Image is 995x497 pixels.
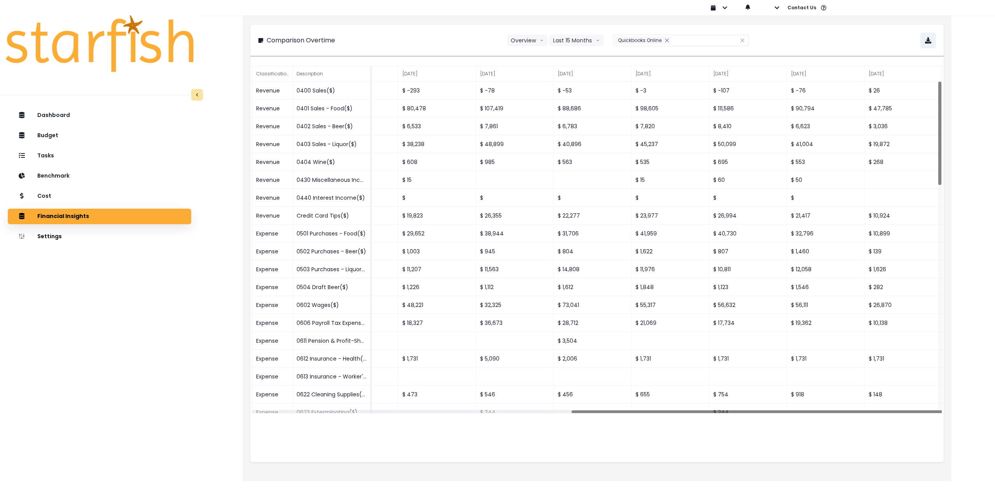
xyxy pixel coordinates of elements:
[507,35,548,46] button: Overviewarrow down line
[787,171,865,189] div: $ 50
[252,260,293,278] div: Expense
[252,82,293,99] div: Revenue
[476,225,554,242] div: $ 38,944
[787,207,865,225] div: $ 21,417
[554,189,632,207] div: $
[293,278,370,296] div: 0504 Draft Beer($)
[293,242,370,260] div: 0502 Purchases - Beer($)
[709,82,787,99] div: $ -107
[398,153,476,171] div: $ 608
[865,153,943,171] div: $ 268
[398,225,476,242] div: $ 29,652
[596,37,600,44] svg: arrow down line
[398,385,476,403] div: $ 473
[252,99,293,117] div: Revenue
[740,38,745,43] svg: close
[476,135,554,153] div: $ 48,899
[554,225,632,242] div: $ 31,706
[8,209,191,224] button: Financial Insights
[865,135,943,153] div: $ 19,872
[293,135,370,153] div: 0403 Sales - Liquor($)
[787,314,865,332] div: $ 19,362
[540,37,544,44] svg: arrow down line
[476,66,554,82] div: [DATE]
[398,117,476,135] div: $ 6,533
[865,207,943,225] div: $ 10,924
[709,403,787,421] div: $ 244
[709,171,787,189] div: $ 60
[632,66,709,82] div: [DATE]
[8,128,191,143] button: Budget
[709,189,787,207] div: $
[865,99,943,117] div: $ 47,785
[293,153,370,171] div: 0404 Wine($)
[252,171,293,189] div: Revenue
[554,135,632,153] div: $ 40,896
[787,66,865,82] div: [DATE]
[252,135,293,153] div: Revenue
[293,350,370,368] div: 0612 Insurance - Health($)
[398,207,476,225] div: $ 19,823
[293,403,370,421] div: 0623 Exterminating($)
[787,82,865,99] div: $ -76
[476,242,554,260] div: $ 945
[865,278,943,296] div: $ 282
[787,296,865,314] div: $ 56,111
[554,99,632,117] div: $ 88,686
[476,350,554,368] div: $ 5,090
[554,296,632,314] div: $ 73,041
[632,278,709,296] div: $ 1,848
[554,332,632,350] div: $ 3,504
[476,278,554,296] div: $ 1,112
[293,82,370,99] div: 0400 Sales($)
[8,148,191,164] button: Tasks
[787,260,865,278] div: $ 12,058
[709,242,787,260] div: $ 807
[37,112,70,119] p: Dashboard
[476,403,554,421] div: $ 244
[8,168,191,184] button: Benchmark
[554,242,632,260] div: $ 804
[293,368,370,385] div: 0613 Insurance - Worker's Comp.($)
[632,99,709,117] div: $ 98,605
[787,385,865,403] div: $ 918
[8,188,191,204] button: Cost
[618,37,662,44] span: Quickbooks Online
[252,350,293,368] div: Expense
[252,117,293,135] div: Revenue
[476,296,554,314] div: $ 32,325
[709,260,787,278] div: $ 10,811
[554,385,632,403] div: $ 456
[252,189,293,207] div: Revenue
[615,37,671,44] div: Quickbooks Online
[865,117,943,135] div: $ 3,036
[709,225,787,242] div: $ 40,730
[293,225,370,242] div: 0501 Purchases - Food($)
[663,37,671,44] button: Remove
[476,189,554,207] div: $
[398,99,476,117] div: $ 80,478
[787,117,865,135] div: $ 6,623
[554,260,632,278] div: $ 14,808
[549,35,604,46] button: Last 15 Monthsarrow down line
[252,385,293,403] div: Expense
[554,82,632,99] div: $ -53
[398,66,476,82] div: [DATE]
[709,278,787,296] div: $ 1,123
[632,82,709,99] div: $ -3
[865,385,943,403] div: $ 148
[865,82,943,99] div: $ 26
[709,99,787,117] div: $ 111,586
[554,153,632,171] div: $ 563
[398,82,476,99] div: $ -293
[252,153,293,171] div: Revenue
[709,153,787,171] div: $ 695
[554,66,632,82] div: [DATE]
[476,385,554,403] div: $ 546
[865,350,943,368] div: $ 1,731
[787,153,865,171] div: $ 553
[632,153,709,171] div: $ 535
[632,242,709,260] div: $ 1,622
[476,117,554,135] div: $ 7,861
[252,242,293,260] div: Expense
